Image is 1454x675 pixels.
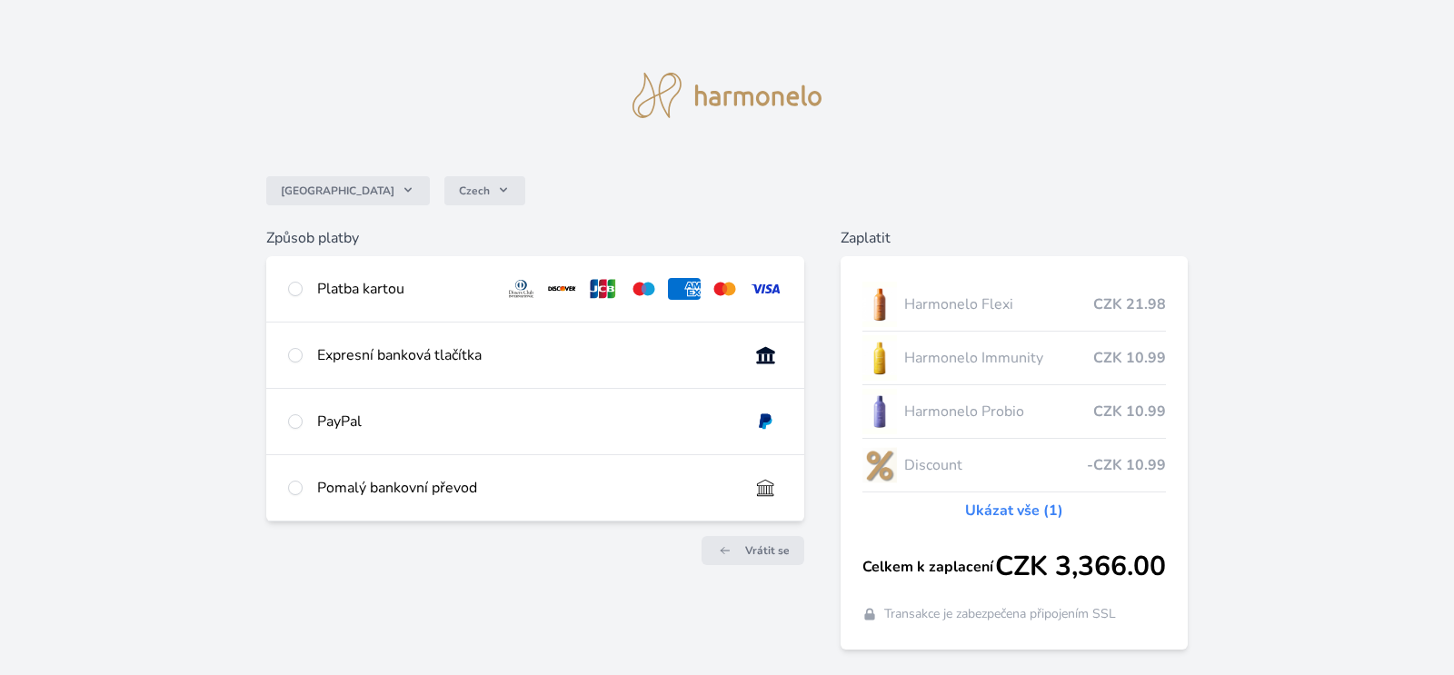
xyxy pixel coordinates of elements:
[749,477,782,499] img: bankTransfer_IBAN.svg
[632,73,822,118] img: logo.svg
[862,556,994,578] span: Celkem k zaplacení
[459,184,490,198] span: Czech
[862,389,897,434] img: CLEAN_PROBIO_se_stinem_x-lo.jpg
[627,278,661,300] img: maestro.svg
[904,293,1092,315] span: Harmonelo Flexi
[1093,293,1166,315] span: CZK 21.98
[444,176,525,205] button: Czech
[317,344,734,366] div: Expresní banková tlačítka
[668,278,702,300] img: amex.svg
[1093,401,1166,422] span: CZK 10.99
[995,551,1166,583] span: CZK 3,366.00
[708,278,742,300] img: mc.svg
[965,500,1063,521] a: Ukázat vše (1)
[884,605,1116,623] span: Transakce je zabezpečena připojením SSL
[749,411,782,432] img: paypal.svg
[749,278,782,300] img: visa.svg
[904,454,1086,476] span: Discount
[702,536,804,565] a: Vrátit se
[745,543,790,558] span: Vrátit se
[862,282,897,327] img: CLEAN_FLEXI_se_stinem_x-hi_(1)-lo.jpg
[862,442,897,488] img: discount-lo.png
[1093,347,1166,369] span: CZK 10.99
[586,278,620,300] img: jcb.svg
[266,227,804,249] h6: Způsob platby
[904,401,1092,422] span: Harmonelo Probio
[266,176,430,205] button: [GEOGRAPHIC_DATA]
[504,278,538,300] img: diners.svg
[317,477,734,499] div: Pomalý bankovní převod
[1087,454,1166,476] span: -CZK 10.99
[841,227,1187,249] h6: Zaplatit
[862,335,897,381] img: IMMUNITY_se_stinem_x-lo.jpg
[545,278,579,300] img: discover.svg
[317,278,490,300] div: Platba kartou
[749,344,782,366] img: onlineBanking_CZ.svg
[317,411,734,432] div: PayPal
[904,347,1092,369] span: Harmonelo Immunity
[281,184,394,198] span: [GEOGRAPHIC_DATA]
